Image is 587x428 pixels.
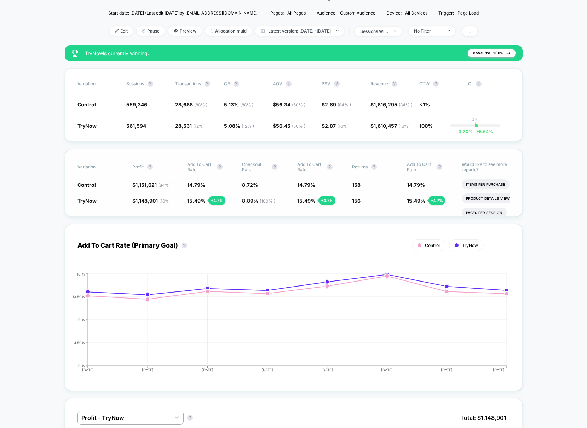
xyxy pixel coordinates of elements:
[407,162,433,172] span: Add To Cart Rate
[242,198,275,204] span: 8.89 %
[77,102,96,108] span: Control
[407,182,425,188] span: 14.79 %
[240,102,253,108] span: ( 88 % )
[82,368,93,372] tspan: [DATE]
[325,123,350,129] span: 2.87
[292,102,305,108] span: ( 50 % )
[319,196,335,205] div: + 4.7 %
[292,123,305,129] span: ( 50 % )
[159,198,172,204] span: ( 16 % )
[70,272,503,378] div: ADD_TO_CART_RATE
[205,81,210,87] button: ?
[126,81,144,86] span: Sessions
[234,81,239,87] button: ?
[142,29,145,33] img: end
[276,102,305,108] span: 56.34
[77,182,96,188] span: Control
[132,164,144,169] span: Profit
[224,123,254,129] span: 5.08 %
[468,103,510,108] span: ---
[194,102,207,108] span: ( 88 % )
[77,162,116,172] span: Variation
[72,50,78,57] img: success_star
[438,10,479,16] div: Trigger:
[115,29,119,33] img: edit
[137,26,165,36] span: Pause
[286,81,292,87] button: ?
[399,102,412,108] span: ( 84 % )
[347,26,355,36] span: |
[370,123,411,129] span: $
[126,123,146,129] span: 561,594
[77,198,97,204] span: TryNow
[468,49,516,57] button: Move to 100%
[73,294,85,299] tspan: 13.50%
[398,123,411,129] span: ( 16 % )
[340,10,375,16] span: Custom Audience
[459,129,473,134] span: 3.80 %
[352,164,368,169] span: Returns
[193,123,206,129] span: ( 12 % )
[78,317,85,322] tspan: 9 %
[437,164,442,170] button: ?
[493,368,505,372] tspan: [DATE]
[462,193,526,203] li: Product Details Views Rate
[405,10,427,16] span: all devices
[217,164,223,170] button: ?
[419,123,433,129] span: 100%
[381,368,393,372] tspan: [DATE]
[276,123,305,129] span: 56.45
[132,198,172,204] span: $
[381,10,433,16] span: Device:
[209,196,225,205] div: + 4.7 %
[242,123,254,129] span: ( 12 % )
[224,102,253,108] span: 5.13 %
[77,272,85,276] tspan: 18 %
[336,30,339,31] img: end
[392,81,397,87] button: ?
[317,10,375,16] div: Audience:
[325,102,351,108] span: 2.89
[74,340,85,345] tspan: 4.50%
[462,208,507,218] li: Pages Per Session
[371,164,377,170] button: ?
[126,102,147,108] span: 559,346
[201,368,213,372] tspan: [DATE]
[338,102,351,108] span: ( 84 % )
[360,29,389,34] div: sessions with impression
[337,123,350,129] span: ( 16 % )
[136,198,172,204] span: 1,148,901
[457,10,479,16] span: Page Load
[255,26,344,36] span: Latest Version: [DATE] - [DATE]
[429,196,445,205] div: + 4.7 %
[462,179,510,189] li: Items Per Purchase
[419,81,458,87] span: OTW
[270,10,306,16] div: Pages:
[476,129,479,134] span: +
[468,81,507,87] span: CI
[322,102,351,108] span: $
[441,368,453,372] tspan: [DATE]
[473,129,493,134] span: 5.64 %
[370,102,412,108] span: $
[261,29,265,33] img: calendar
[297,182,315,188] span: 14.79 %
[205,26,252,36] span: Allocation: multi
[334,81,340,87] button: ?
[136,182,172,188] span: 1,151,621
[273,102,305,108] span: $
[448,30,450,31] img: end
[175,102,207,108] span: 28,688
[272,164,277,170] button: ?
[158,183,172,188] span: ( 84 % )
[168,26,202,36] span: Preview
[374,102,412,108] span: 1,616,295
[407,198,425,204] span: 15.49 %
[352,182,361,188] span: 158
[224,81,230,86] span: CR
[110,26,133,36] span: Edit
[242,182,258,188] span: 8.72 %
[433,81,439,87] button: ?
[322,81,330,86] span: PSV
[476,81,482,87] button: ?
